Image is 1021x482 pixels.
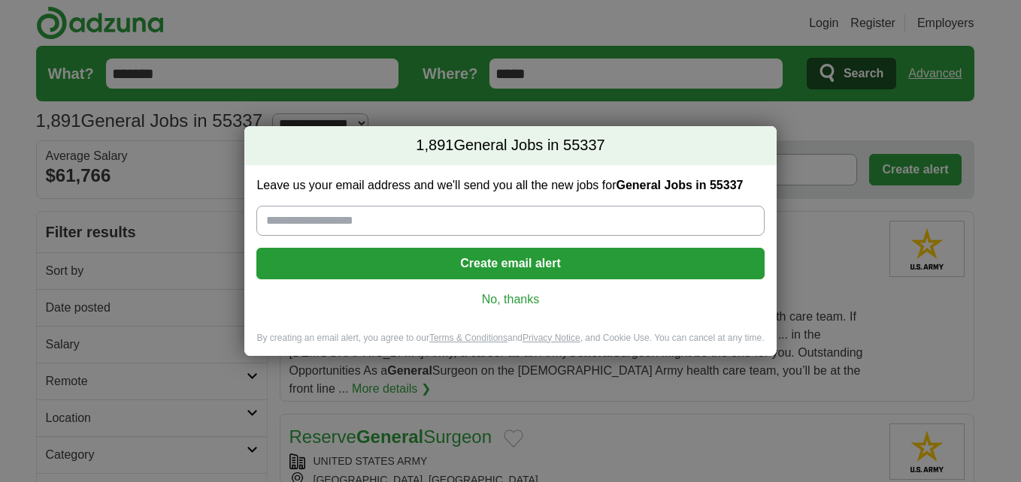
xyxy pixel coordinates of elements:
button: Create email alert [256,248,764,279]
a: No, thanks [268,291,752,308]
h2: General Jobs in 55337 [244,126,776,165]
span: 1,891 [416,135,453,156]
a: Terms & Conditions [429,333,507,343]
a: Privacy Notice [523,333,580,343]
label: Leave us your email address and we'll send you all the new jobs for [256,177,764,194]
div: By creating an email alert, you agree to our and , and Cookie Use. You can cancel at any time. [244,332,776,357]
strong: General Jobs in 55337 [616,179,743,191]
